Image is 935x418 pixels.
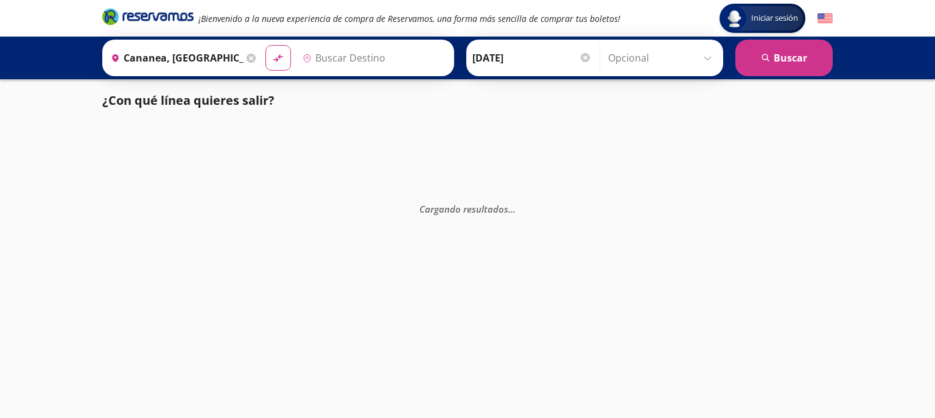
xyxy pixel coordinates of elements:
span: . [508,203,511,215]
input: Buscar Origen [106,43,243,73]
p: ¿Con qué línea quieres salir? [102,91,275,110]
i: Brand Logo [102,7,194,26]
span: . [511,203,513,215]
button: English [818,11,833,26]
button: Buscar [735,40,833,76]
span: Iniciar sesión [746,12,803,24]
span: . [513,203,516,215]
a: Brand Logo [102,7,194,29]
input: Opcional [608,43,717,73]
em: ¡Bienvenido a la nueva experiencia de compra de Reservamos, una forma más sencilla de comprar tus... [198,13,620,24]
em: Cargando resultados [419,203,516,215]
input: Buscar Destino [298,43,447,73]
input: Elegir Fecha [472,43,592,73]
